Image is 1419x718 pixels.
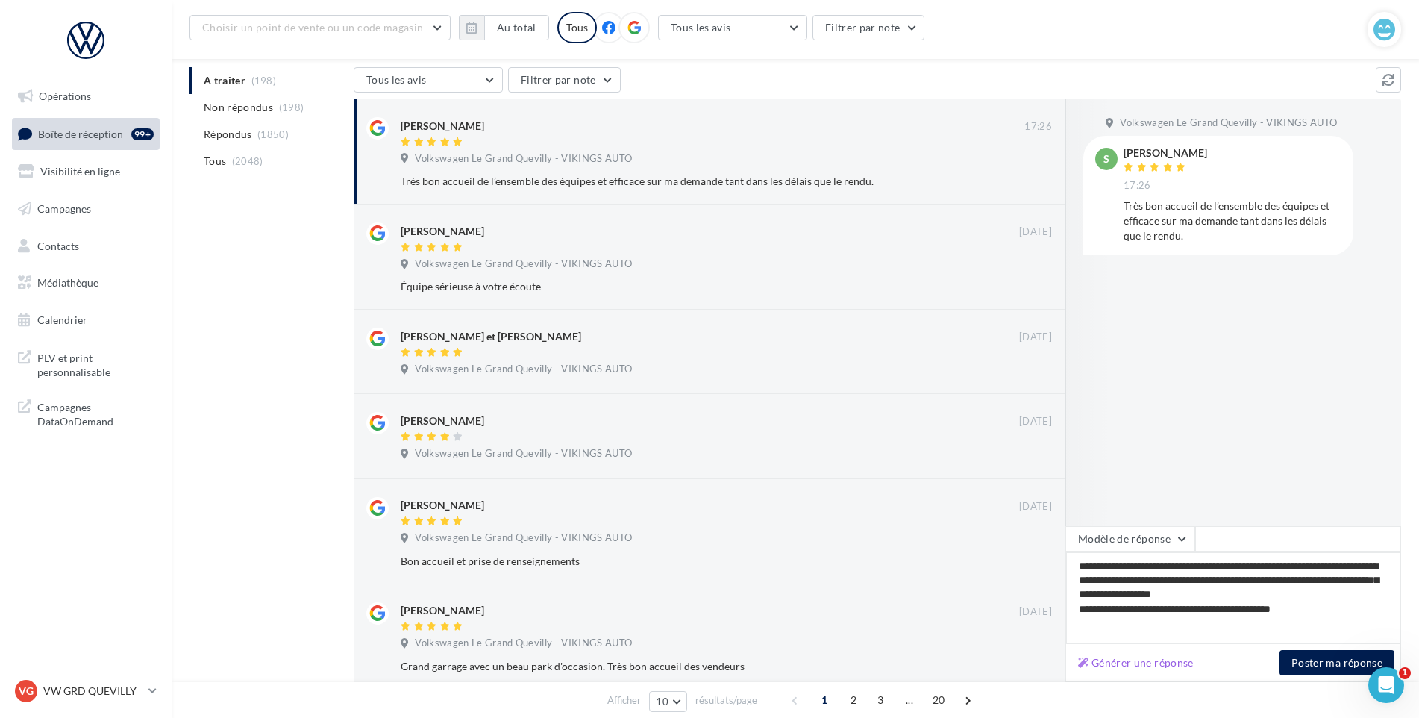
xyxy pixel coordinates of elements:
[189,15,451,40] button: Choisir un point de vente ou un code magasin
[1368,667,1404,703] iframe: Intercom live chat
[43,684,142,699] p: VW GRD QUEVILLY
[508,67,621,93] button: Filtrer par note
[812,15,925,40] button: Filtrer par note
[1072,654,1200,672] button: Générer une réponse
[9,342,163,386] a: PLV et print personnalisable
[354,67,503,93] button: Tous les avis
[898,688,921,712] span: ...
[19,684,34,699] span: VG
[202,21,423,34] span: Choisir un point de vente ou un code magasin
[656,696,668,708] span: 10
[401,554,955,569] div: Bon accueil et prise de renseignements
[131,128,154,140] div: 99+
[415,152,632,166] span: Volkswagen Le Grand Quevilly - VIKINGS AUTO
[279,102,304,113] span: (198)
[1124,179,1151,193] span: 17:26
[1124,199,1341,243] div: Très bon accueil de l’ensemble des équipes et efficace sur ma demande tant dans les délais que le...
[366,73,427,86] span: Tous les avis
[415,637,632,650] span: Volkswagen Le Grand Quevilly - VIKINGS AUTO
[1019,331,1052,344] span: [DATE]
[37,397,154,429] span: Campagnes DataOnDemand
[1019,605,1052,619] span: [DATE]
[401,413,484,428] div: [PERSON_NAME]
[257,128,289,140] span: (1850)
[415,447,632,461] span: Volkswagen Le Grand Quevilly - VIKINGS AUTO
[38,127,123,140] span: Boîte de réception
[1120,116,1337,130] span: Volkswagen Le Grand Quevilly - VIKINGS AUTO
[1103,152,1109,166] span: s
[1124,148,1207,158] div: [PERSON_NAME]
[401,224,484,239] div: [PERSON_NAME]
[401,498,484,513] div: [PERSON_NAME]
[204,154,226,169] span: Tous
[695,693,757,708] span: résultats/page
[415,531,632,545] span: Volkswagen Le Grand Quevilly - VIKINGS AUTO
[415,363,632,376] span: Volkswagen Le Grand Quevilly - VIKINGS AUTO
[1024,120,1052,134] span: 17:26
[9,156,163,187] a: Visibilité en ligne
[1019,500,1052,513] span: [DATE]
[607,693,641,708] span: Afficher
[868,688,892,712] span: 3
[401,603,484,618] div: [PERSON_NAME]
[459,15,549,40] button: Au total
[401,329,581,344] div: [PERSON_NAME] et [PERSON_NAME]
[9,118,163,150] a: Boîte de réception99+
[842,688,865,712] span: 2
[401,174,955,189] div: Très bon accueil de l’ensemble des équipes et efficace sur ma demande tant dans les délais que le...
[401,279,955,294] div: Équipe sérieuse à votre écoute
[37,239,79,252] span: Contacts
[812,688,836,712] span: 1
[927,688,951,712] span: 20
[9,305,163,336] a: Calendrier
[9,81,163,112] a: Opérations
[401,659,955,674] div: Grand garrage avec un beau park d'occasion. Très bon accueil des vendeurs
[658,15,807,40] button: Tous les avis
[671,21,731,34] span: Tous les avis
[204,100,273,115] span: Non répondus
[484,15,549,40] button: Au total
[9,193,163,225] a: Campagnes
[557,12,597,43] div: Tous
[415,257,632,271] span: Volkswagen Le Grand Quevilly - VIKINGS AUTO
[37,313,87,326] span: Calendrier
[232,155,263,167] span: (2048)
[1399,667,1411,679] span: 1
[37,202,91,215] span: Campagnes
[9,267,163,299] a: Médiathèque
[9,391,163,435] a: Campagnes DataOnDemand
[1019,225,1052,239] span: [DATE]
[1065,526,1195,552] button: Modèle de réponse
[37,276,98,289] span: Médiathèque
[12,677,160,705] a: VG VW GRD QUEVILLY
[1019,415,1052,428] span: [DATE]
[40,165,120,178] span: Visibilité en ligne
[9,231,163,262] a: Contacts
[204,127,252,142] span: Répondus
[649,691,687,712] button: 10
[37,348,154,380] span: PLV et print personnalisable
[401,119,484,134] div: [PERSON_NAME]
[39,90,91,102] span: Opérations
[1279,650,1394,675] button: Poster ma réponse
